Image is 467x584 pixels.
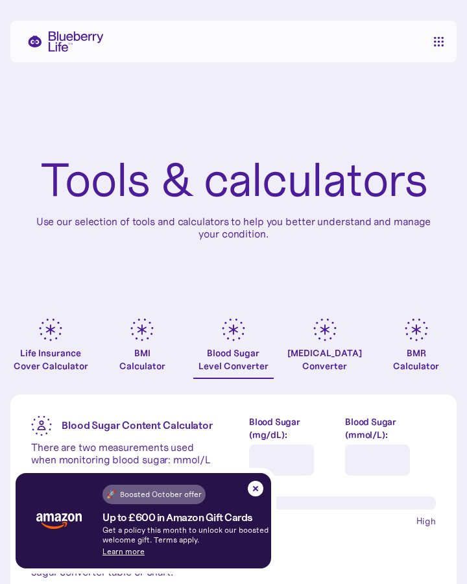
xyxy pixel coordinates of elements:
div: BMI Calculator [119,347,165,372]
a: home [21,31,104,52]
div: BMR Calculator [393,347,439,372]
p: Get a policy this month to unlock our boosted welcome gift. Terms apply. [102,526,271,544]
span: High [416,515,436,528]
p: Use our selection of tools and calculators to help you better understand and manage your condition. [26,215,441,240]
a: BMICalculator [102,318,183,379]
a: Learn more [102,546,145,556]
label: Blood Sugar (mg/dL): [249,415,335,441]
a: [MEDICAL_DATA]Converter [284,318,365,379]
nav: menu [431,36,446,47]
a: BMRCalculator [376,318,457,379]
div: Blood Sugar Level Converter [198,347,269,372]
a: Life Insurance Cover Calculator [10,318,91,379]
p: There are two measurements used when monitoring blood sugar: mmol/L is the UK standard and mg/DL ... [31,441,218,578]
h1: Tools & calculators [40,156,427,205]
strong: Blood Sugar Content Calculator [62,419,213,432]
a: Blood SugarLevel Converter [193,318,274,379]
div: Life Insurance Cover Calculator [10,347,91,372]
div: [MEDICAL_DATA] Converter [287,347,362,372]
h4: Up to £600 in Amazon Gift Cards [102,512,253,523]
div: 🚀 Boosted October offer [106,488,202,501]
label: Blood Sugar (mmol/L): [345,415,436,441]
